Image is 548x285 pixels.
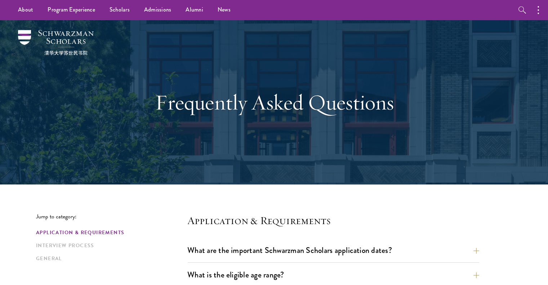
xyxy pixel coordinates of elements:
[150,89,398,115] h1: Frequently Asked Questions
[36,213,187,220] p: Jump to category:
[36,242,183,249] a: Interview Process
[187,242,479,258] button: What are the important Schwarzman Scholars application dates?
[36,229,183,236] a: Application & Requirements
[187,213,479,228] h4: Application & Requirements
[187,267,479,283] button: What is the eligible age range?
[36,255,183,262] a: General
[18,30,94,55] img: Schwarzman Scholars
